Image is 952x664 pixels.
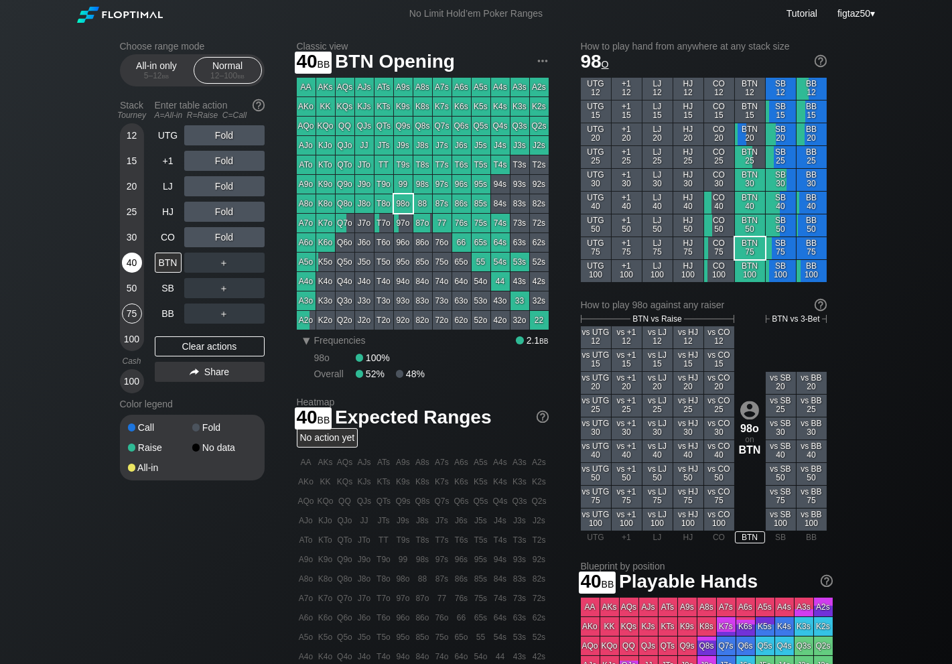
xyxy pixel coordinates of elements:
div: J9s [394,136,413,155]
div: Fold [184,151,265,171]
div: Q7o [336,214,354,233]
div: CO 100 [704,260,734,282]
div: 83o [413,291,432,310]
div: AQo [297,117,316,135]
div: 95s [472,175,490,194]
div: +1 75 [612,237,642,259]
div: Raise [128,443,192,452]
div: 96o [394,233,413,252]
div: 64s [491,233,510,252]
div: Q2s [530,117,549,135]
div: AQs [336,78,354,96]
div: A4s [491,78,510,96]
div: All-in only [126,58,188,83]
div: Q4s [491,117,510,135]
div: Q3s [511,117,529,135]
div: CO 75 [704,237,734,259]
div: A=All-in R=Raise C=Call [155,111,265,120]
div: ATs [375,78,393,96]
div: A5s [472,78,490,96]
div: 43s [511,272,529,291]
div: HJ 12 [673,78,703,100]
div: 88 [413,194,432,213]
div: QJs [355,117,374,135]
div: UTG 50 [581,214,611,237]
div: SB 50 [766,214,796,237]
div: +1 [155,151,182,171]
span: 40 [295,52,332,74]
div: BTN [155,253,182,273]
div: 77 [433,214,452,233]
div: KQo [316,117,335,135]
div: JTo [355,155,374,174]
div: J2s [530,136,549,155]
div: BTN 50 [735,214,765,237]
div: +1 40 [612,192,642,214]
div: BB 100 [797,260,827,282]
div: UTG 15 [581,101,611,123]
div: All-in [128,463,192,472]
div: How to play 98o against any raiser [581,300,827,310]
div: UTG [155,125,182,145]
div: HJ 75 [673,237,703,259]
div: T3s [511,155,529,174]
div: K3o [316,291,335,310]
div: 87o [413,214,432,233]
div: AKo [297,97,316,116]
div: K8s [413,97,432,116]
div: T9o [375,175,393,194]
div: UTG 20 [581,123,611,145]
div: 100 [122,371,142,391]
div: K4o [316,272,335,291]
div: T3o [375,291,393,310]
div: Fold [184,125,265,145]
div: A4o [297,272,316,291]
div: K7s [433,97,452,116]
div: Q9s [394,117,413,135]
div: Q5o [336,253,354,271]
div: HJ 100 [673,260,703,282]
div: 30 [122,227,142,247]
div: K9s [394,97,413,116]
div: 74o [433,272,452,291]
div: A3s [511,78,529,96]
div: ▾ [834,6,877,21]
img: help.32db89a4.svg [819,574,834,588]
div: J2o [355,311,374,330]
div: LJ [155,176,182,196]
div: HJ 25 [673,146,703,168]
div: T6o [375,233,393,252]
div: AKs [316,78,335,96]
div: A8s [413,78,432,96]
img: icon-avatar.b40e07d9.svg [740,401,759,419]
span: figtaz50 [837,8,870,19]
div: BTN 40 [735,192,765,214]
div: 84o [413,272,432,291]
div: HJ [155,202,182,222]
div: BTN 75 [735,237,765,259]
div: 97o [394,214,413,233]
img: Floptimal logo [77,7,163,23]
div: 85o [413,253,432,271]
div: ATo [297,155,316,174]
span: bb [162,71,169,80]
div: AJs [355,78,374,96]
div: +1 30 [612,169,642,191]
div: Fold [184,202,265,222]
div: HJ 15 [673,101,703,123]
div: CO 20 [704,123,734,145]
div: A7s [433,78,452,96]
div: LJ 25 [642,146,673,168]
div: 86s [452,194,471,213]
div: 64o [452,272,471,291]
div: J4o [355,272,374,291]
div: Stack [115,94,149,125]
div: BTN 100 [735,260,765,282]
div: LJ 40 [642,192,673,214]
div: 82o [413,311,432,330]
div: K2o [316,311,335,330]
div: T6s [452,155,471,174]
div: J3o [355,291,374,310]
div: Fold [184,227,265,247]
div: 65s [472,233,490,252]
